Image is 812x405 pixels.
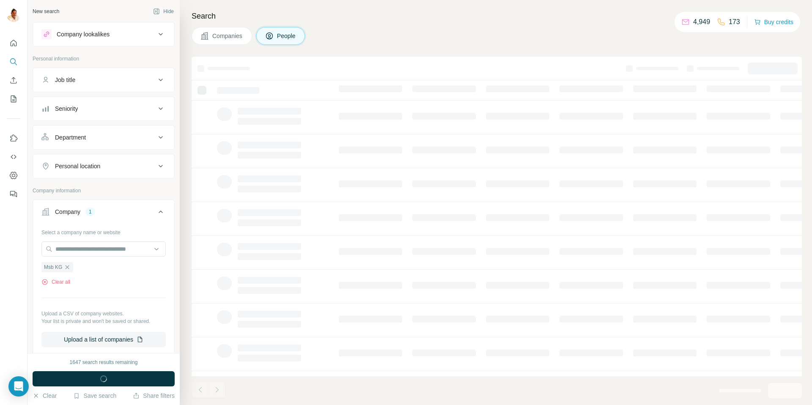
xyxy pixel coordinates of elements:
button: Personal location [33,156,174,176]
button: Company lookalikes [33,24,174,44]
button: Feedback [7,186,20,202]
button: Quick start [7,36,20,51]
button: Enrich CSV [7,73,20,88]
button: Use Surfe API [7,149,20,164]
button: Clear all [41,278,70,286]
div: Job title [55,76,75,84]
div: 1 [85,208,95,216]
div: Open Intercom Messenger [8,376,29,397]
button: Company1 [33,202,174,225]
span: Msb KG [44,263,62,271]
button: Dashboard [7,168,20,183]
p: Your list is private and won't be saved or shared. [41,317,166,325]
button: Clear [33,391,57,400]
p: 173 [729,17,740,27]
p: Upload a CSV of company websites. [41,310,166,317]
div: Department [55,133,86,142]
div: Select a company name or website [41,225,166,236]
button: Seniority [33,99,174,119]
button: Buy credits [754,16,793,28]
p: 4,949 [693,17,710,27]
h4: Search [192,10,802,22]
button: Department [33,127,174,148]
button: Save search [73,391,116,400]
button: Share filters [133,391,175,400]
button: My lists [7,91,20,107]
button: Hide [147,5,180,18]
button: Job title [33,70,174,90]
div: Seniority [55,104,78,113]
span: Companies [212,32,243,40]
div: 1647 search results remaining [70,358,138,366]
div: Company lookalikes [57,30,110,38]
button: Use Surfe on LinkedIn [7,131,20,146]
button: Search [7,54,20,69]
p: Personal information [33,55,175,63]
div: Personal location [55,162,100,170]
button: Upload a list of companies [41,332,166,347]
p: Company information [33,187,175,194]
div: Company [55,208,80,216]
div: New search [33,8,59,15]
img: Avatar [7,8,20,22]
span: People [277,32,296,40]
